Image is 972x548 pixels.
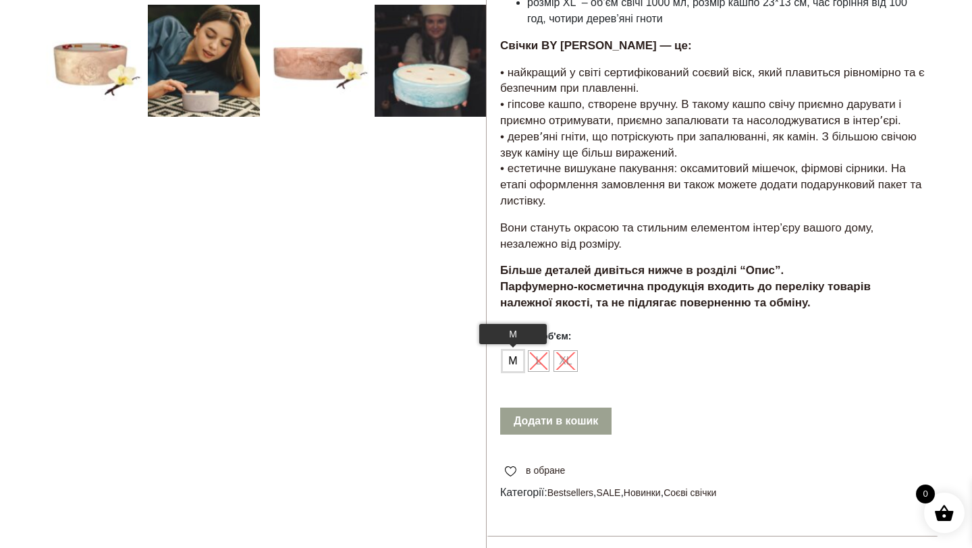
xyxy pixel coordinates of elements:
[502,325,571,347] label: Оберіть об'єм:
[500,348,611,374] ul: Оберіть об'єм:
[500,220,925,252] p: Вони стануть окрасою та стильним елементом інтер’єру вашого дому, незалежно від розміру.
[500,464,570,478] a: в обране
[916,485,935,503] span: 0
[526,464,565,478] span: в обране
[664,487,716,498] a: Соєві свічки
[500,408,612,435] button: Додати в кошик
[500,264,784,277] strong: Більше деталей дивіться нижче в розділі “Опис”.
[597,487,621,498] a: SALE
[500,485,925,501] span: Категорії: , , ,
[505,466,516,477] img: unfavourite.svg
[500,39,692,52] strong: Свічки BY [PERSON_NAME] — це:
[503,351,523,371] li: М
[504,350,522,372] span: М
[547,487,593,498] a: Bestsellers
[500,65,925,209] p: • найкращий у світі сертифікований соєвий віск, який плавиться рівномірно та є безпечним при плав...
[500,280,871,309] strong: Парфумерно-косметична продукція входить до переліку товарів належної якості, та не підлягає повер...
[624,487,661,498] a: Новинки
